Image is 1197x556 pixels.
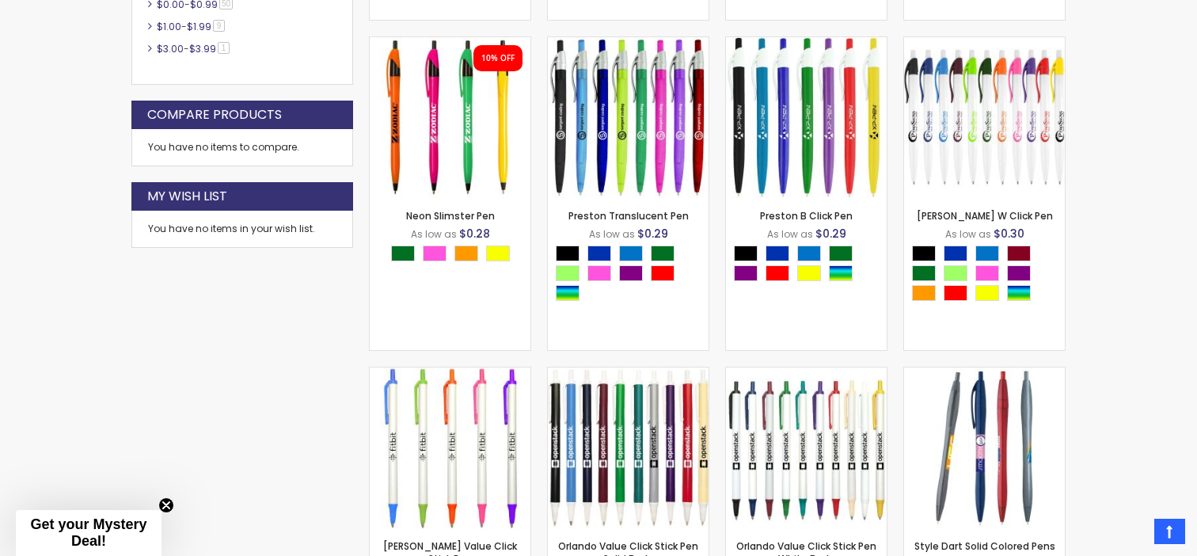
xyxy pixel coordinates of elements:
[548,37,709,198] img: Preston Translucent Pen
[975,246,999,261] div: Blue Light
[829,265,853,281] div: Assorted
[481,53,515,64] div: 10% OFF
[548,36,709,50] a: Preston Translucent Pen
[370,37,530,198] img: Neon Slimster Pen
[637,226,668,242] span: $0.29
[548,367,709,528] img: Orlando Value Click Stick Pen Solid Body
[153,20,230,33] a: $1.00-$1.999
[912,246,1065,305] div: Select A Color
[651,265,674,281] div: Red
[218,42,230,54] span: 1
[994,226,1024,242] span: $0.30
[187,20,211,33] span: $1.99
[815,226,846,242] span: $0.29
[153,42,235,55] a: $3.00-$3.991
[589,227,635,241] span: As low as
[912,246,936,261] div: Black
[148,223,336,235] div: You have no items in your wish list.
[556,246,579,261] div: Black
[486,246,510,261] div: Yellow
[370,36,530,50] a: Neon Slimster Pen
[1066,513,1197,556] iframe: Google Customer Reviews
[904,36,1065,50] a: Preston W Click Pen
[944,285,967,301] div: Red
[556,285,579,301] div: Assorted
[797,265,821,281] div: Yellow
[189,42,216,55] span: $3.99
[370,367,530,380] a: Orlando Bright Value Click Stick Pen
[726,37,887,198] img: Preston B Click Pen
[734,246,758,261] div: Black
[651,246,674,261] div: Green
[945,227,991,241] span: As low as
[904,37,1065,198] img: Preston W Click Pen
[767,227,813,241] span: As low as
[760,209,853,223] a: Preston B Click Pen
[766,265,789,281] div: Red
[1007,285,1031,301] div: Assorted
[370,367,530,528] img: Orlando Bright Value Click Stick Pen
[423,246,446,261] div: Pink
[975,265,999,281] div: Pink
[1007,246,1031,261] div: Burgundy
[406,209,495,223] a: Neon Slimster Pen
[158,497,174,513] button: Close teaser
[726,36,887,50] a: Preston B Click Pen
[391,246,415,261] div: Green
[726,367,887,380] a: Orlando Value Click Stick Pen White Body
[766,246,789,261] div: Blue
[411,227,457,241] span: As low as
[917,209,1053,223] a: [PERSON_NAME] W Click Pen
[944,246,967,261] div: Blue
[587,246,611,261] div: Blue
[147,188,227,205] strong: My Wish List
[914,539,1055,553] a: Style Dart Solid Colored Pens
[213,20,225,32] span: 9
[619,246,643,261] div: Blue Light
[944,265,967,281] div: Green Light
[16,510,161,556] div: Get your Mystery Deal!Close teaser
[797,246,821,261] div: Blue Light
[726,367,887,528] img: Orlando Value Click Stick Pen White Body
[975,285,999,301] div: Yellow
[147,106,282,124] strong: Compare Products
[912,285,936,301] div: Orange
[829,246,853,261] div: Green
[556,265,579,281] div: Green Light
[459,226,490,242] span: $0.28
[619,265,643,281] div: Purple
[734,265,758,281] div: Purple
[587,265,611,281] div: Pink
[157,42,184,55] span: $3.00
[548,367,709,380] a: Orlando Value Click Stick Pen Solid Body
[30,516,146,549] span: Get your Mystery Deal!
[568,209,689,223] a: Preston Translucent Pen
[131,129,353,166] div: You have no items to compare.
[904,367,1065,528] img: Style Dart Solid Colored Pens
[912,265,936,281] div: Green
[1007,265,1031,281] div: Purple
[454,246,478,261] div: Orange
[556,246,709,305] div: Select A Color
[391,246,518,265] div: Select A Color
[157,20,181,33] span: $1.00
[904,367,1065,380] a: Style Dart Solid Colored Pens
[734,246,887,285] div: Select A Color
